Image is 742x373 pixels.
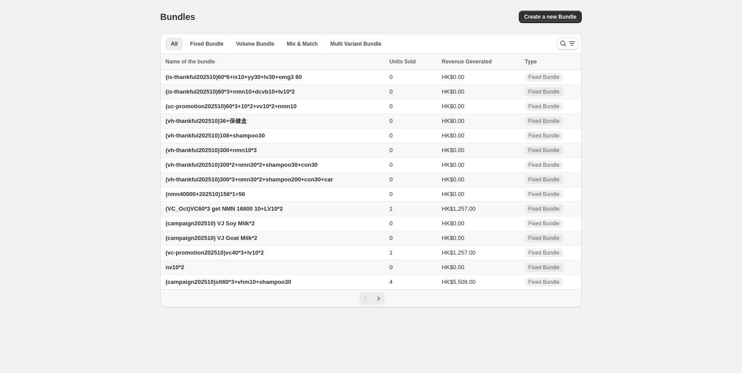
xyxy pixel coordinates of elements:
span: (vh-thankful202510)300*2+nmn30*2+shampoo30+con30 [166,161,318,168]
span: (campaign202510) VJ Goat Milk*2 [166,235,257,241]
span: Fixed Bundle [529,205,560,212]
span: 0 [390,88,393,95]
span: 0 [390,132,393,139]
span: 0 [390,264,393,271]
span: Fixed Bundle [529,249,560,256]
span: (vh-thankful202510)300*3+nmn30*2+shampoo200+con30+car [166,176,333,183]
span: (is-thankful202510)60*3+nmn10+dcvb10+lv10*2 [166,88,295,95]
span: (nmn40000+202510)156*1+56 [166,191,245,197]
span: Create a new Bundle [524,13,576,20]
span: HK$0.00 [442,118,465,124]
span: 1 [390,205,393,212]
button: Units Sold [390,57,425,66]
div: Name of the bundle [166,57,384,66]
span: 0 [390,103,393,110]
span: Fixed Bundle [529,279,560,286]
span: (uc-promotion202510)60*3+10*2+vv10*2+nmn10 [166,103,296,110]
span: Fixed Bundle [529,235,560,242]
span: 0 [390,74,393,80]
span: (vc-promotion202510)vc40*3+lv10*2 [166,249,264,256]
span: (vh-thankful202510)108+shampoo30 [166,132,265,139]
span: Fixed Bundle [529,264,560,271]
span: 0 [390,220,393,227]
span: Fixed Bundle [529,103,560,110]
span: Revenue Generated [442,57,492,66]
span: HK$0.00 [442,103,465,110]
span: Fixed Bundle [529,161,560,169]
nav: Pagination [160,289,582,307]
button: Next [372,292,385,305]
span: HK$0.00 [442,220,465,227]
span: 0 [390,118,393,124]
span: (campaign202510) VJ Soy Milk*2 [166,220,255,227]
span: (vh-thankful202510)36+保健盒 [166,118,247,124]
span: nv10*2 [166,264,184,271]
span: HK$0.00 [442,235,465,241]
span: 0 [390,176,393,183]
span: 0 [390,191,393,197]
span: 0 [390,147,393,153]
span: HK$0.00 [442,74,465,80]
span: (vh-thankful202510)300+nmn10*3 [166,147,257,153]
span: HK$0.00 [442,161,465,168]
span: HK$0.00 [442,147,465,153]
span: (VC_Oct)VC60*3 get NMN 16800 10+LV10*2 [166,205,283,212]
span: Mix & Match [287,40,318,47]
span: Multi Variant Bundle [330,40,381,47]
span: HK$1,257.00 [442,205,476,212]
button: Revenue Generated [442,57,501,66]
span: All [171,40,178,47]
button: Create a new Bundle [519,11,582,23]
span: Fixed Bundle [529,74,560,81]
span: 4 [390,279,393,285]
span: HK$5,508.00 [442,279,476,285]
span: Fixed Bundle [190,40,223,47]
h1: Bundles [160,12,195,22]
span: (campaign202510)slt60*3+vhm10+shampoo30 [166,279,291,285]
span: HK$0.00 [442,176,465,183]
span: Fixed Bundle [529,118,560,125]
span: HK$1,257.00 [442,249,476,256]
span: Volume Bundle [236,40,274,47]
span: Fixed Bundle [529,147,560,154]
span: (is-thankful202510)60*6+is10+yy30+lv30+omg3 60 [166,74,302,80]
span: Units Sold [390,57,416,66]
span: HK$0.00 [442,264,465,271]
button: Search and filter results [557,37,578,50]
div: Type [525,57,576,66]
span: HK$0.00 [442,132,465,139]
span: 1 [390,249,393,256]
span: HK$0.00 [442,88,465,95]
span: Fixed Bundle [529,88,560,95]
span: HK$0.00 [442,191,465,197]
span: Fixed Bundle [529,176,560,183]
span: 0 [390,235,393,241]
span: 0 [390,161,393,168]
span: Fixed Bundle [529,191,560,198]
span: Fixed Bundle [529,132,560,139]
span: Fixed Bundle [529,220,560,227]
